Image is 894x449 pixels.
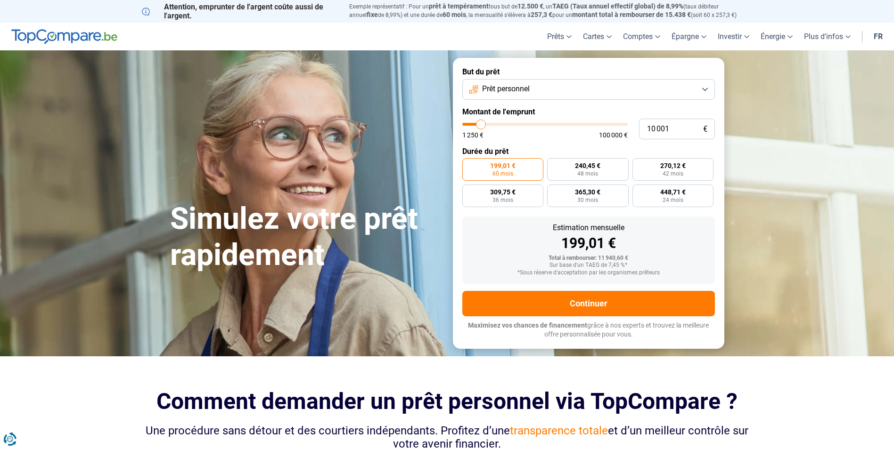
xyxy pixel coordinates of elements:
span: 365,30 € [575,189,600,195]
span: 42 mois [663,171,683,176]
button: Continuer [462,291,715,316]
a: fr [868,23,888,50]
span: € [703,125,707,133]
span: prêt à tempérament [429,2,489,10]
span: 48 mois [577,171,598,176]
a: Prêts [541,23,577,50]
span: montant total à rembourser de 15.438 € [572,11,691,18]
span: 100 000 € [599,132,628,138]
span: 240,45 € [575,162,600,169]
span: 1 250 € [462,132,484,138]
span: Prêt personnel [482,84,530,94]
p: grâce à nos experts et trouvez la meilleure offre personnalisée pour vous. [462,321,715,339]
span: 199,01 € [490,162,516,169]
a: Comptes [617,23,666,50]
span: 257,3 € [531,11,552,18]
p: Exemple représentatif : Pour un tous but de , un (taux débiteur annuel de 8,99%) et une durée de ... [349,2,753,19]
span: TAEG (Taux annuel effectif global) de 8,99% [552,2,683,10]
span: transparence totale [510,424,608,437]
h2: Comment demander un prêt personnel via TopCompare ? [142,388,753,414]
div: Sur base d'un TAEG de 7,45 %* [470,262,707,269]
span: 270,12 € [660,162,686,169]
a: Cartes [577,23,617,50]
a: Plus d'infos [798,23,856,50]
span: 24 mois [663,197,683,203]
a: Épargne [666,23,712,50]
a: Investir [712,23,755,50]
span: 36 mois [492,197,513,203]
span: 12.500 € [517,2,543,10]
label: Montant de l'emprunt [462,107,715,116]
h1: Simulez votre prêt rapidement [170,201,442,273]
span: 448,71 € [660,189,686,195]
div: *Sous réserve d'acceptation par les organismes prêteurs [470,270,707,276]
span: 60 mois [443,11,466,18]
span: 60 mois [492,171,513,176]
span: Maximisez vos chances de financement [468,321,587,329]
div: Estimation mensuelle [470,224,707,232]
p: Attention, emprunter de l'argent coûte aussi de l'argent. [142,2,338,20]
img: TopCompare [11,29,117,44]
div: Total à rembourser: 11 940,60 € [470,255,707,262]
span: fixe [367,11,378,18]
label: But du prêt [462,67,715,76]
span: 309,75 € [490,189,516,195]
span: 30 mois [577,197,598,203]
button: Prêt personnel [462,79,715,100]
label: Durée du prêt [462,147,715,156]
a: Énergie [755,23,798,50]
div: 199,01 € [470,236,707,250]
